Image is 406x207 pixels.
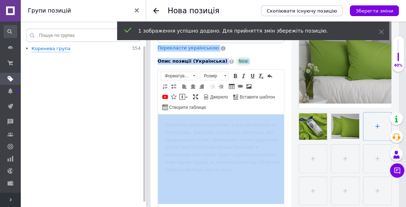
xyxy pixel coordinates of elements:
a: Форматування [161,72,198,80]
a: Повернути (Ctrl+Z) [266,72,274,80]
a: Курсив (Ctrl+I) [240,72,248,80]
a: По центру [189,82,197,90]
a: Жирний (Ctrl+B) [231,72,239,80]
div: 40% Якість заповнення [392,36,404,72]
span: Скопіювати існуючу позицію [267,8,337,14]
a: Створити таблицю [161,103,207,111]
a: Зображення [245,82,253,90]
div: 40% [392,63,404,68]
a: Вставити/видалити маркований список [170,82,178,90]
span: Вставити шаблон [239,94,275,100]
a: Зменшити відступ [208,82,216,90]
button: Скопіювати існуючу позицію [261,5,343,16]
a: Розмір [200,72,229,80]
a: Таблиця [228,82,236,90]
a: Вставити шаблон [232,93,276,101]
iframe: Редактор, 0E7FBFDC-C585-40E8-B18F-47EECCFE0A8B [158,114,284,204]
div: Повернутися назад [153,8,159,14]
a: Вставити іконку [170,93,178,101]
a: Вставити повідомлення [178,93,189,101]
span: Розмір [200,72,222,80]
a: Вставити/Редагувати посилання (Ctrl+L) [236,82,244,90]
button: Чат з покупцем [390,163,404,178]
span: 354 [132,45,141,52]
span: Форматування [161,72,190,80]
h1: Нова позиція [168,6,219,15]
a: Додати відео з YouTube [161,93,169,101]
span: Джерело [209,94,228,100]
span: New [236,57,251,66]
a: Видалити форматування [257,72,265,80]
div: 1 зображення успішно додано. Для прийняття змін збережіть позицію. [138,27,361,34]
span: Створити таблицю [168,105,206,111]
i: Зберегти зміни [356,8,393,14]
a: По правому краю [198,82,206,90]
a: Вставити/видалити нумерований список [161,82,169,90]
div: Коренева група [32,45,71,52]
span: Опис позиції (Українська) [158,58,227,64]
input: Пошук по групах [26,29,141,42]
a: По лівому краю [180,82,188,90]
a: Підкреслений (Ctrl+U) [248,72,256,80]
a: Джерело [202,93,229,101]
a: Збільшити відступ [217,82,225,90]
span: Перекласти українською [158,45,219,50]
button: Зберегти зміни [350,5,399,16]
a: Максимізувати [192,93,199,101]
